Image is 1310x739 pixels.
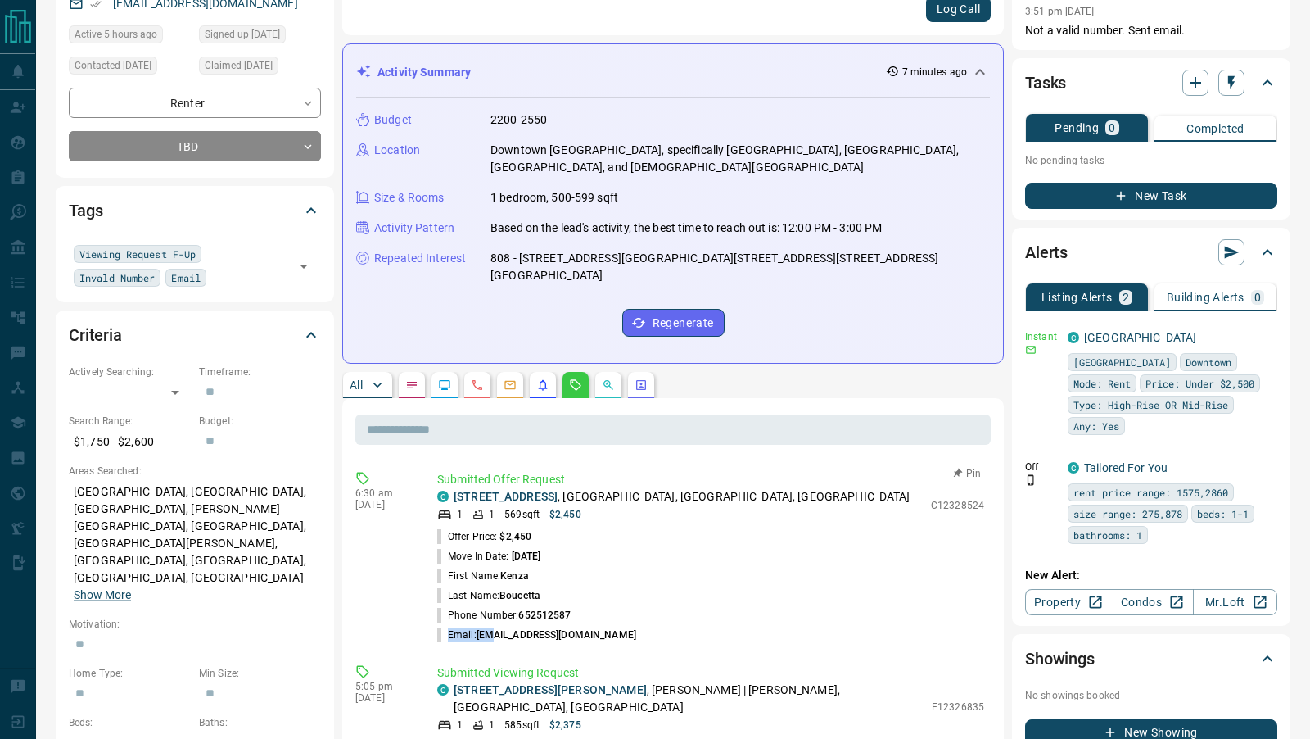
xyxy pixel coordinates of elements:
[1109,589,1193,615] a: Condos
[69,315,321,355] div: Criteria
[932,700,984,714] p: E12326835
[1068,332,1079,343] div: condos.ca
[931,498,984,513] p: C12328524
[504,507,540,522] p: 569 sqft
[943,466,991,481] button: Pin
[437,684,449,696] div: condos.ca
[374,250,466,267] p: Repeated Interest
[457,718,463,732] p: 1
[549,507,581,522] p: $2,450
[549,718,581,732] p: $2,375
[1025,567,1277,584] p: New Alert:
[355,692,413,704] p: [DATE]
[199,414,321,428] p: Budget:
[471,379,484,392] svg: Calls
[437,588,540,603] p: Last Name:
[1073,506,1182,522] span: size range: 275,878
[75,26,157,43] span: Active 5 hours ago
[356,57,990,88] div: Activity Summary7 minutes ago
[536,379,549,392] svg: Listing Alerts
[1084,331,1196,344] a: [GEOGRAPHIC_DATA]
[499,590,540,601] span: Boucetta
[569,379,582,392] svg: Requests
[1025,63,1277,102] div: Tasks
[69,57,191,79] div: Thu Jul 24 2025
[1073,375,1131,392] span: Mode: Rent
[512,551,541,562] span: [DATE]
[1109,122,1115,134] p: 0
[1025,6,1095,17] p: 3:51 pm [DATE]
[1167,292,1244,303] p: Building Alerts
[79,270,155,286] span: Invald Number
[1254,292,1261,303] p: 0
[69,191,321,230] div: Tags
[437,491,449,502] div: condos.ca
[1025,474,1037,486] svg: Push Notification Only
[1025,639,1277,678] div: Showings
[355,487,413,499] p: 6:30 am
[1025,70,1066,96] h2: Tasks
[1186,354,1231,370] span: Downtown
[69,322,122,348] h2: Criteria
[205,26,280,43] span: Signed up [DATE]
[374,189,445,206] p: Size & Rooms
[69,428,191,456] p: $1,750 - $2,600
[454,683,647,696] a: [STREET_ADDRESS][PERSON_NAME]
[457,507,463,522] p: 1
[454,682,924,716] p: , [PERSON_NAME] | [PERSON_NAME], [GEOGRAPHIC_DATA], [GEOGRAPHIC_DATA]
[405,379,418,392] svg: Notes
[199,365,321,379] p: Timeframe:
[504,718,540,732] p: 585 sqft
[199,715,321,730] p: Baths:
[622,309,725,337] button: Regenerate
[1025,344,1037,356] svg: Email
[500,570,529,582] span: Kenza
[437,471,984,488] p: Submitted Offer Request
[437,664,984,682] p: Submitted Viewing Request
[1197,506,1249,522] span: beds: 1-1
[1025,233,1277,272] div: Alerts
[69,365,191,379] p: Actively Searching:
[437,569,529,583] p: First Name:
[1073,397,1228,413] span: Type: High-Rise OR Mid-Rise
[377,64,471,81] p: Activity Summary
[69,617,321,632] p: Motivation:
[490,142,990,176] p: Downtown [GEOGRAPHIC_DATA], specifically [GEOGRAPHIC_DATA], [GEOGRAPHIC_DATA], [GEOGRAPHIC_DATA],...
[1193,589,1277,615] a: Mr.Loft
[1025,646,1095,672] h2: Showings
[75,57,151,74] span: Contacted [DATE]
[1084,461,1168,474] a: Tailored For You
[437,549,540,564] p: Move In Date:
[490,250,990,284] p: 808 - [STREET_ADDRESS][GEOGRAPHIC_DATA][STREET_ADDRESS][STREET_ADDRESS][GEOGRAPHIC_DATA]
[74,587,131,604] button: Show More
[438,379,451,392] svg: Lead Browsing Activity
[1123,292,1129,303] p: 2
[1025,22,1277,39] p: Not a valid number. Sent email.
[199,57,321,79] div: Thu Jul 24 2025
[205,57,273,74] span: Claimed [DATE]
[1041,292,1113,303] p: Listing Alerts
[1025,589,1109,615] a: Property
[454,488,910,506] p: , [GEOGRAPHIC_DATA], [GEOGRAPHIC_DATA], [GEOGRAPHIC_DATA]
[69,715,191,730] p: Beds:
[69,197,102,224] h2: Tags
[355,499,413,510] p: [DATE]
[437,529,531,544] p: Offer Price:
[1025,239,1068,265] h2: Alerts
[437,608,571,623] p: Phone Number:
[292,255,315,278] button: Open
[79,246,196,262] span: Viewing Request F-Up
[489,718,495,732] p: 1
[499,531,531,542] span: $2,450
[1025,183,1277,209] button: New Task
[1145,375,1254,392] span: Price: Under $2,500
[504,379,517,392] svg: Emails
[1025,329,1058,344] p: Instant
[1068,462,1079,474] div: condos.ca
[1073,527,1142,543] span: bathrooms: 1
[902,65,967,79] p: 7 minutes ago
[1055,122,1099,134] p: Pending
[1025,688,1277,703] p: No showings booked
[1025,460,1058,474] p: Off
[635,379,648,392] svg: Agent Actions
